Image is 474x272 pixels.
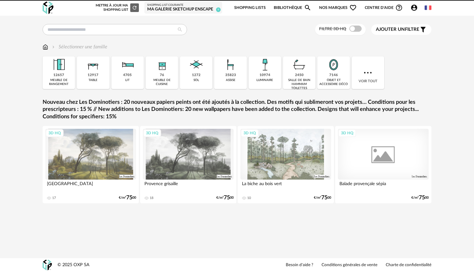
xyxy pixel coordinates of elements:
[148,78,176,86] div: meuble de cuisine
[319,78,348,86] div: objet et accessoire déco
[51,43,107,51] div: Sélectionner une famille
[94,3,139,12] div: Mettre à jour ma Shopping List
[188,56,205,73] img: Sol.png
[51,43,56,51] img: svg+xml;base64,PHN2ZyB3aWR0aD0iMTYiIGhlaWdodD0iMTYiIHZpZXdCb3g9IjAgMCAxNiAxNiIgZmlsbD0ibm9uZSIgeG...
[291,56,308,73] img: Salle%20de%20bain.png
[154,56,170,73] img: Rangement.png
[411,196,429,200] div: €/m² 00
[371,24,431,35] button: Ajouter unfiltre Filter icon
[89,78,98,82] div: table
[224,196,230,200] span: 75
[43,2,53,14] img: OXP
[222,56,239,73] img: Assise.png
[395,4,403,11] span: Help Circle Outline icon
[192,73,201,78] div: 1272
[314,196,331,200] div: €/m² 00
[386,262,431,268] a: Charte de confidentialité
[410,4,418,11] span: Account Circle icon
[286,262,313,268] a: Besoin d'aide ?
[325,56,342,73] img: Miroir.png
[119,196,136,200] div: €/m² 00
[51,56,67,73] img: Meuble%20de%20rangement.png
[240,180,331,192] div: La biche au bois vert
[132,6,137,9] span: Refresh icon
[295,73,304,78] div: 2450
[322,262,377,268] a: Conditions générales de vente
[365,4,403,11] span: Centre d'aideHelp Circle Outline icon
[125,78,130,82] div: lit
[247,196,251,200] div: 10
[85,56,102,73] img: Table.png
[216,7,221,12] span: 9
[43,126,139,203] a: 3D HQ [GEOGRAPHIC_DATA] 17 €/m²7500
[43,99,431,120] a: Nouveau chez Les Dominotiers : 20 nouveaux papiers peints ont été ajoutés à la collection. Des mo...
[44,78,73,86] div: meuble de rangement
[143,129,161,137] div: 3D HQ
[338,180,429,192] div: Balade provençale sépia
[43,260,52,270] img: OXP
[376,26,419,33] span: filtre
[335,126,431,203] a: 3D HQ Balade provençale sépia €/m²7500
[329,73,338,78] div: 7146
[45,180,136,192] div: [GEOGRAPHIC_DATA]
[362,67,373,78] img: more.7b13dc1.svg
[304,4,311,11] span: Magnify icon
[338,129,356,137] div: 3D HQ
[234,1,266,15] a: Shopping Lists
[238,126,334,203] a: 3D HQ La biche au bois vert 10 €/m²7500
[225,73,236,78] div: 35823
[119,56,136,73] img: Literie.png
[349,4,357,11] span: Heart Outline icon
[352,56,384,89] div: Voir tout
[419,26,427,33] span: Filter icon
[419,196,425,200] span: 75
[147,3,219,12] a: Shopping List courante MA GALERIE SKETCHUP ENSCAPE 9
[256,78,273,82] div: luminaire
[274,1,311,15] a: BibliothèqueMagnify icon
[319,27,346,31] span: Filtre 3D HQ
[150,196,153,200] div: 18
[57,262,89,268] div: © 2025 OXP SA
[425,4,431,11] img: fr
[123,73,132,78] div: 4705
[410,4,421,11] span: Account Circle icon
[193,78,199,82] div: sol
[53,73,64,78] div: 12657
[160,73,164,78] div: 76
[88,73,98,78] div: 12917
[241,129,259,137] div: 3D HQ
[43,43,48,51] img: svg+xml;base64,PHN2ZyB3aWR0aD0iMTYiIGhlaWdodD0iMTciIHZpZXdCb3g9IjAgMCAxNiAxNyIgZmlsbD0ibm9uZSIgeG...
[260,73,270,78] div: 10974
[46,129,64,137] div: 3D HQ
[319,1,357,15] span: Nos marques
[143,180,234,192] div: Provence grisaille
[216,196,234,200] div: €/m² 00
[52,196,56,200] div: 17
[147,3,219,7] div: Shopping List courante
[226,78,235,82] div: assise
[376,27,405,32] span: Ajouter un
[126,196,132,200] span: 75
[147,7,219,12] div: MA GALERIE SKETCHUP ENSCAPE
[140,126,236,203] a: 3D HQ Provence grisaille 18 €/m²7500
[321,196,327,200] span: 75
[285,78,314,90] div: salle de bain hammam toilettes
[256,56,273,73] img: Luminaire.png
